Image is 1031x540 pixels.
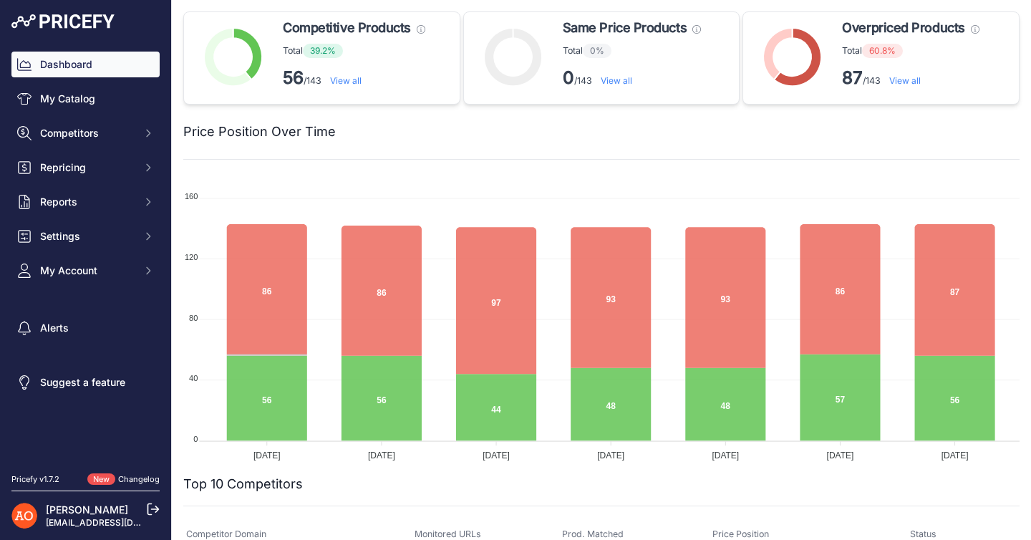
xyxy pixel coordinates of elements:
[11,86,160,112] a: My Catalog
[712,529,769,539] span: Price Position
[283,67,425,90] p: /143
[842,67,979,90] p: /143
[842,44,979,58] p: Total
[11,258,160,284] button: My Account
[185,192,198,201] tspan: 160
[842,67,863,88] strong: 87
[563,44,701,58] p: Total
[11,189,160,215] button: Reports
[183,122,336,142] h2: Price Position Over Time
[330,75,362,86] a: View all
[189,314,198,322] tspan: 80
[563,18,687,38] span: Same Price Products
[563,67,574,88] strong: 0
[862,44,903,58] span: 60.8%
[11,14,115,29] img: Pricefy Logo
[183,474,303,494] h2: Top 10 Competitors
[40,126,134,140] span: Competitors
[40,195,134,209] span: Reports
[415,529,481,539] span: Monitored URLs
[562,529,624,539] span: Prod. Matched
[11,315,160,341] a: Alerts
[11,52,160,456] nav: Sidebar
[189,374,198,382] tspan: 40
[46,517,195,528] a: [EMAIL_ADDRESS][DOMAIN_NAME]
[583,44,611,58] span: 0%
[11,473,59,486] div: Pricefy v1.7.2
[193,435,198,443] tspan: 0
[46,503,128,516] a: [PERSON_NAME]
[303,44,343,58] span: 39.2%
[483,450,510,461] tspan: [DATE]
[283,18,411,38] span: Competitive Products
[185,253,198,261] tspan: 120
[283,44,425,58] p: Total
[942,450,969,461] tspan: [DATE]
[11,370,160,395] a: Suggest a feature
[889,75,921,86] a: View all
[118,474,160,484] a: Changelog
[11,120,160,146] button: Competitors
[910,529,936,539] span: Status
[11,223,160,249] button: Settings
[11,52,160,77] a: Dashboard
[563,67,701,90] p: /143
[87,473,115,486] span: New
[283,67,304,88] strong: 56
[40,264,134,278] span: My Account
[827,450,854,461] tspan: [DATE]
[11,155,160,180] button: Repricing
[253,450,281,461] tspan: [DATE]
[186,529,266,539] span: Competitor Domain
[40,160,134,175] span: Repricing
[601,75,632,86] a: View all
[597,450,624,461] tspan: [DATE]
[368,450,395,461] tspan: [DATE]
[40,229,134,244] span: Settings
[712,450,739,461] tspan: [DATE]
[842,18,964,38] span: Overpriced Products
